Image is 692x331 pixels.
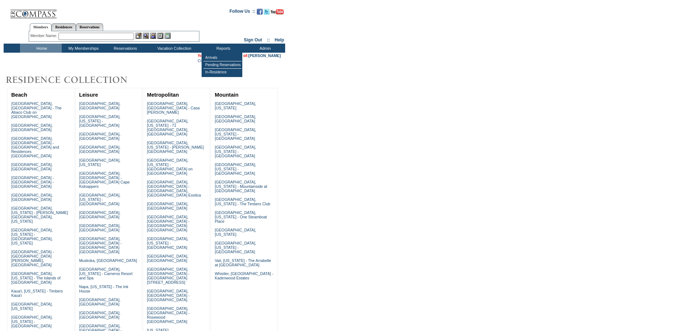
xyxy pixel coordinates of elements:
a: [GEOGRAPHIC_DATA], [US_STATE] [11,302,53,311]
a: [GEOGRAPHIC_DATA], [US_STATE] - [PERSON_NAME][GEOGRAPHIC_DATA], [US_STATE] [11,206,68,223]
a: [GEOGRAPHIC_DATA], [US_STATE] - The Islands of [GEOGRAPHIC_DATA] [11,271,61,284]
a: [GEOGRAPHIC_DATA], [GEOGRAPHIC_DATA] - [GEOGRAPHIC_DATA] [GEOGRAPHIC_DATA] [79,237,122,254]
a: [GEOGRAPHIC_DATA], [GEOGRAPHIC_DATA] [79,311,121,319]
a: [GEOGRAPHIC_DATA], [US_STATE] [79,158,121,167]
a: Sign Out [244,37,262,43]
a: [GEOGRAPHIC_DATA], [GEOGRAPHIC_DATA] [79,210,121,219]
a: [GEOGRAPHIC_DATA], [US_STATE] - Mountainside at [GEOGRAPHIC_DATA] [215,180,267,193]
a: [GEOGRAPHIC_DATA], [GEOGRAPHIC_DATA] - The Abaco Club on [GEOGRAPHIC_DATA] [11,101,62,119]
a: [GEOGRAPHIC_DATA], [US_STATE] - [GEOGRAPHIC_DATA] [215,145,256,158]
a: Subscribe to our YouTube Channel [271,11,284,15]
a: [GEOGRAPHIC_DATA], [GEOGRAPHIC_DATA] [147,202,188,210]
a: Follow us on Twitter [264,11,270,15]
a: [GEOGRAPHIC_DATA], [US_STATE] - [GEOGRAPHIC_DATA] [215,162,256,175]
a: [GEOGRAPHIC_DATA], [GEOGRAPHIC_DATA] [11,193,53,202]
a: Become our fan on Facebook [257,11,263,15]
a: [GEOGRAPHIC_DATA], [GEOGRAPHIC_DATA] - [GEOGRAPHIC_DATA] [147,289,189,302]
img: Follow us on Twitter [264,9,270,15]
a: Help [275,37,284,43]
span: :: [267,37,270,43]
td: Reservations [104,44,145,53]
td: Pending Reservations [203,61,242,69]
td: Arrivals [203,54,242,61]
a: Whistler, [GEOGRAPHIC_DATA] - Kadenwood Estates [215,271,273,280]
a: [GEOGRAPHIC_DATA], [GEOGRAPHIC_DATA] [79,298,121,306]
a: Metropolitan [147,92,179,98]
td: Vacation Collection [145,44,202,53]
a: [GEOGRAPHIC_DATA], [GEOGRAPHIC_DATA] [11,162,53,171]
a: [GEOGRAPHIC_DATA], [GEOGRAPHIC_DATA] - Rosewood [GEOGRAPHIC_DATA] [147,306,189,324]
a: [GEOGRAPHIC_DATA], [GEOGRAPHIC_DATA] [79,132,121,141]
img: Become our fan on Facebook [257,9,263,15]
a: [GEOGRAPHIC_DATA] - [GEOGRAPHIC_DATA][PERSON_NAME], [GEOGRAPHIC_DATA] [11,250,54,267]
a: [GEOGRAPHIC_DATA] - [GEOGRAPHIC_DATA] - [GEOGRAPHIC_DATA] [11,175,54,189]
a: [GEOGRAPHIC_DATA], [US_STATE] - The Timbers Club [215,197,270,206]
a: [GEOGRAPHIC_DATA], [GEOGRAPHIC_DATA] - [GEOGRAPHIC_DATA] Cape Kidnappers [79,171,130,189]
a: [GEOGRAPHIC_DATA], [US_STATE] [215,101,256,110]
a: [GEOGRAPHIC_DATA], [US_STATE] - [GEOGRAPHIC_DATA] [147,237,188,250]
a: [GEOGRAPHIC_DATA], [GEOGRAPHIC_DATA] [215,114,256,123]
a: [PERSON_NAME] [248,53,281,58]
td: Home [20,44,62,53]
a: [GEOGRAPHIC_DATA], [GEOGRAPHIC_DATA] [147,254,188,263]
a: [GEOGRAPHIC_DATA], [US_STATE] - Carneros Resort and Spa [79,267,133,280]
a: Muskoka, [GEOGRAPHIC_DATA] [79,258,137,263]
a: [GEOGRAPHIC_DATA], [US_STATE] - [GEOGRAPHIC_DATA] [79,114,121,128]
a: [GEOGRAPHIC_DATA], [US_STATE] - [GEOGRAPHIC_DATA] [215,128,256,141]
a: [GEOGRAPHIC_DATA], [US_STATE] - [PERSON_NAME][GEOGRAPHIC_DATA] [147,141,204,154]
td: Admin [243,44,285,53]
a: [GEOGRAPHIC_DATA], [GEOGRAPHIC_DATA] [79,145,121,154]
a: [GEOGRAPHIC_DATA], [US_STATE] [215,228,256,237]
a: [GEOGRAPHIC_DATA], [US_STATE] - One Steamboat Place [215,210,267,223]
a: [GEOGRAPHIC_DATA], [US_STATE] - [GEOGRAPHIC_DATA] on [GEOGRAPHIC_DATA] [147,158,193,175]
img: Destinations by Exclusive Resorts [4,73,145,87]
a: [GEOGRAPHIC_DATA], [GEOGRAPHIC_DATA] [79,223,121,232]
a: [GEOGRAPHIC_DATA], [US_STATE] - [GEOGRAPHIC_DATA] [11,315,53,328]
a: Residences [52,23,76,31]
a: [GEOGRAPHIC_DATA], [GEOGRAPHIC_DATA] [11,123,53,132]
a: [GEOGRAPHIC_DATA], [GEOGRAPHIC_DATA] [79,101,121,110]
img: b_calculator.gif [165,33,171,39]
a: Reservations [76,23,103,31]
span: You are acting on behalf of: [198,53,281,58]
div: Member Name: [31,33,58,39]
a: Clear [198,58,207,63]
td: My Memberships [62,44,104,53]
a: [GEOGRAPHIC_DATA], [GEOGRAPHIC_DATA] - [GEOGRAPHIC_DATA] [GEOGRAPHIC_DATA] [147,215,189,232]
a: Mountain [215,92,238,98]
a: [GEOGRAPHIC_DATA], [GEOGRAPHIC_DATA] - [GEOGRAPHIC_DATA][STREET_ADDRESS] [147,267,189,284]
a: [GEOGRAPHIC_DATA], [US_STATE] - [GEOGRAPHIC_DATA], [US_STATE] [11,228,53,245]
a: Napa, [US_STATE] - The Ink House [79,284,129,293]
a: [GEOGRAPHIC_DATA], [US_STATE] - [GEOGRAPHIC_DATA] [79,193,121,206]
a: [GEOGRAPHIC_DATA], [GEOGRAPHIC_DATA] - Casa [PERSON_NAME] [147,101,199,114]
a: [GEOGRAPHIC_DATA], [US_STATE] - [GEOGRAPHIC_DATA] [215,241,256,254]
img: Reservations [157,33,163,39]
img: Impersonate [150,33,156,39]
td: In-Residence [203,69,242,76]
a: [GEOGRAPHIC_DATA], [GEOGRAPHIC_DATA] - [GEOGRAPHIC_DATA], [GEOGRAPHIC_DATA] Exotica [147,180,201,197]
a: [GEOGRAPHIC_DATA], [US_STATE] - 71 [GEOGRAPHIC_DATA], [GEOGRAPHIC_DATA] [147,119,188,136]
img: View [143,33,149,39]
img: b_edit.gif [135,33,142,39]
td: Follow Us :: [230,8,255,17]
a: Kaua'i, [US_STATE] - Timbers Kaua'i [11,289,63,298]
a: Leisure [79,92,98,98]
a: Members [30,23,52,31]
a: [GEOGRAPHIC_DATA], [GEOGRAPHIC_DATA] - [GEOGRAPHIC_DATA] and Residences [GEOGRAPHIC_DATA] [11,136,59,158]
a: Vail, [US_STATE] - The Arrabelle at [GEOGRAPHIC_DATA] [215,258,271,267]
a: Beach [11,92,27,98]
img: Compass Home [10,4,57,19]
img: Subscribe to our YouTube Channel [271,9,284,15]
td: Reports [202,44,243,53]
